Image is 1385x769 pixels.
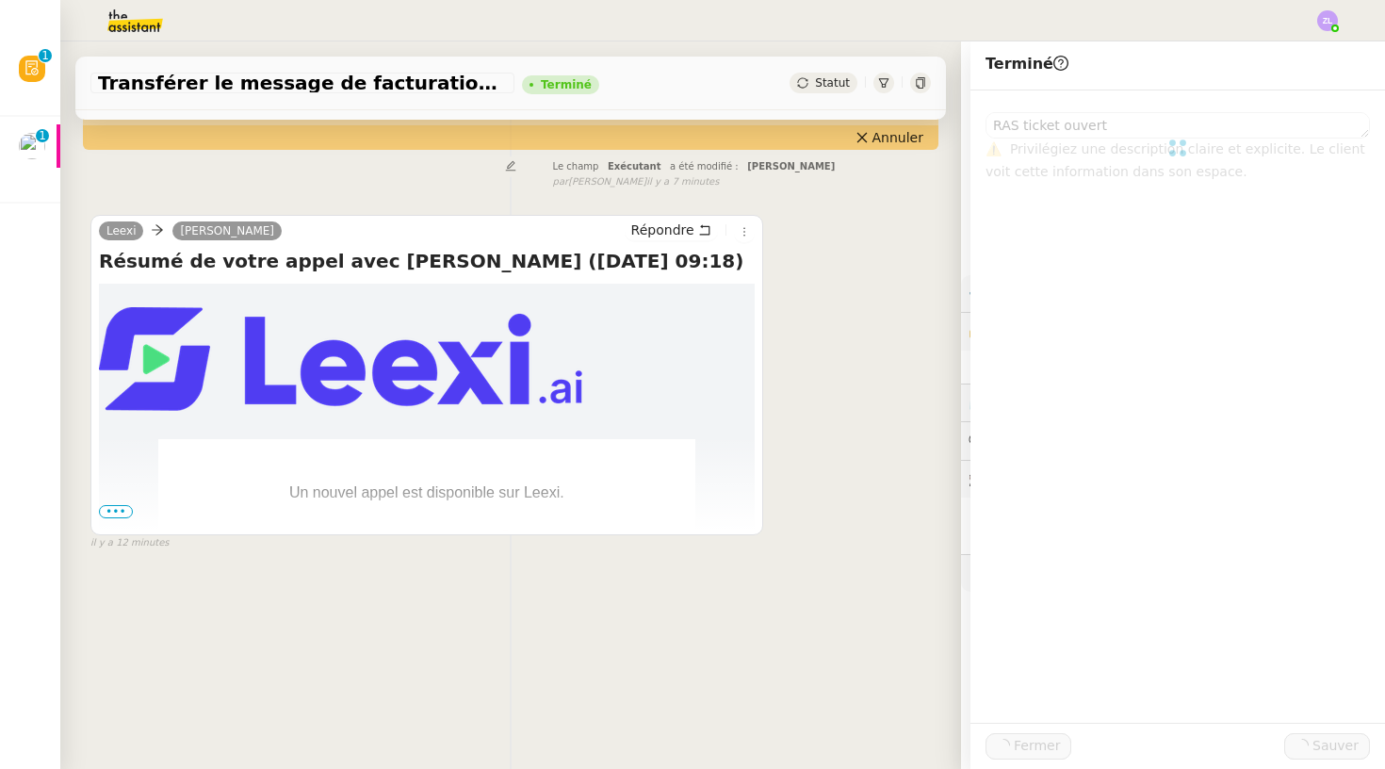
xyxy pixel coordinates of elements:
[98,74,507,92] span: Transférer le message de facturation à [PERSON_NAME]
[969,471,1204,486] span: 🕵️
[39,49,52,62] nz-badge-sup: 1
[961,313,1385,350] div: 🔐Données client
[625,220,718,240] button: Répondre
[99,505,133,518] span: •••
[848,127,931,148] button: Annuler
[969,395,1099,410] span: ⏲️
[961,384,1385,421] div: ⏲️Tâches 0:00
[553,104,569,120] span: par
[631,221,694,239] span: Répondre
[36,129,49,142] nz-badge-sup: 1
[553,104,763,120] small: [PERSON_NAME]
[961,555,1385,592] div: 🧴Autres
[1284,733,1370,760] button: Sauver
[986,733,1071,760] button: Fermer
[289,484,564,500] span: Un nouvel appel est disponible sur Leexi.
[90,535,170,551] span: il y a 12 minutes
[608,161,661,172] span: Exécutant
[961,461,1385,498] div: 🕵️Autres demandes en cours 3
[99,222,143,239] a: Leexi
[646,104,762,120] span: il y a quelques secondes
[19,133,45,159] img: users%2FrZ9hsAwvZndyAxvpJrwIinY54I42%2Favatar%2FChatGPT%20Image%201%20aou%CC%82t%202025%2C%2011_1...
[969,320,1091,342] span: 🔐
[747,161,835,172] span: [PERSON_NAME]
[99,248,755,274] h4: Résumé de votre appel avec [PERSON_NAME] ([DATE] 09:18)
[670,161,739,172] span: a été modifié :
[986,55,1068,73] span: Terminé
[553,174,720,190] small: [PERSON_NAME]
[961,422,1385,459] div: 💬Commentaires
[646,174,719,190] span: il y a 7 minutes
[969,283,1067,304] span: ⚙️
[172,222,282,239] a: [PERSON_NAME]
[427,527,653,549] th: 🎯 Contacts
[1317,10,1338,31] img: svg
[961,275,1385,312] div: ⚙️Procédures
[541,79,592,90] div: Terminé
[39,129,46,146] p: 1
[969,565,1027,581] span: 🧴
[99,307,582,411] img: leexi_mail_200dpi.png
[41,49,49,66] p: 1
[969,433,1089,448] span: 💬
[201,527,427,549] th: 👥 Utilisateurs Leexi
[553,161,599,172] span: Le champ
[553,174,569,190] span: par
[872,128,923,147] span: Annuler
[815,76,850,90] span: Statut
